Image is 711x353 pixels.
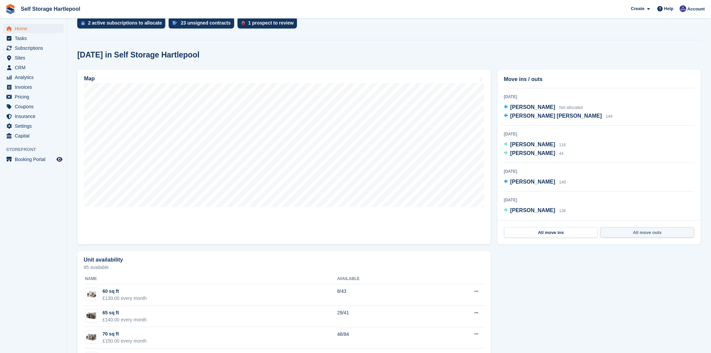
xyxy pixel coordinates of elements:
a: [PERSON_NAME] Not allocated [504,103,583,112]
a: menu [3,121,64,131]
div: 60 sq ft [102,288,147,295]
img: 64-sqft-unit%20(1).jpg [85,332,98,342]
img: active_subscription_to_allocate_icon-d502201f5373d7db506a760aba3b589e785aa758c864c3986d89f69b8ff3... [81,21,85,25]
span: CRM [15,63,55,72]
th: Available [337,274,428,284]
div: £140.00 every month [102,316,147,323]
a: menu [3,73,64,82]
div: £150.00 every month [102,338,147,345]
a: Map [77,70,491,244]
h2: [DATE] in Self Storage Hartlepool [77,50,200,60]
span: [PERSON_NAME] [510,104,555,110]
div: [DATE] [504,94,695,100]
div: 1 prospect to review [248,20,294,26]
div: [DATE] [504,131,695,137]
th: Name [84,274,337,284]
span: 44 [559,151,563,156]
h2: Unit availability [84,257,123,263]
span: Analytics [15,73,55,82]
div: 65 sq ft [102,309,147,316]
div: 2 active subscriptions to allocate [88,20,162,26]
a: [PERSON_NAME] 140 [504,178,566,187]
span: Create [631,5,644,12]
span: Booking Portal [15,155,55,164]
span: Subscriptions [15,43,55,53]
a: menu [3,102,64,111]
a: menu [3,92,64,102]
p: 95 available [84,265,485,270]
span: [PERSON_NAME] [510,142,555,147]
a: 2 active subscriptions to allocate [77,17,169,32]
div: [DATE] [504,197,695,203]
a: [PERSON_NAME] 136 [504,206,566,215]
span: Invoices [15,82,55,92]
span: 144 [606,114,613,119]
a: menu [3,155,64,164]
a: menu [3,43,64,53]
span: 116 [559,143,566,147]
img: Sean Wood [680,5,686,12]
span: Sites [15,53,55,63]
a: menu [3,131,64,141]
span: [PERSON_NAME] [PERSON_NAME] [510,113,602,119]
a: menu [3,82,64,92]
div: 23 unsigned contracts [181,20,231,26]
a: menu [3,34,64,43]
a: [PERSON_NAME] 116 [504,141,566,149]
img: stora-icon-8386f47178a22dfd0bd8f6a31ec36ba5ce8667c1dd55bd0f319d3a0aa187defe.svg [5,4,15,14]
a: All move ins [504,227,598,238]
a: 23 unsigned contracts [169,17,238,32]
img: 60-sqft-unit.jpg [85,311,98,321]
span: Capital [15,131,55,141]
span: [PERSON_NAME] [510,207,555,213]
span: Tasks [15,34,55,43]
span: Coupons [15,102,55,111]
span: [PERSON_NAME] [510,179,555,185]
span: Insurance [15,112,55,121]
span: [PERSON_NAME] [510,150,555,156]
span: Account [687,6,705,12]
a: Preview store [55,155,64,163]
a: menu [3,112,64,121]
a: menu [3,53,64,63]
span: Storefront [6,146,67,153]
span: Pricing [15,92,55,102]
span: 140 [559,180,566,185]
td: 29/41 [337,306,428,327]
a: All move outs [600,227,694,238]
img: 50-sqft-unit.jpg [85,290,98,300]
a: [PERSON_NAME] [PERSON_NAME] 144 [504,112,613,121]
div: £130.00 every month [102,295,147,302]
span: Home [15,24,55,33]
h2: Map [84,76,95,82]
a: Self Storage Hartlepool [18,3,83,14]
div: 70 sq ft [102,330,147,338]
img: prospect-51fa495bee0391a8d652442698ab0144808aea92771e9ea1ae160a38d050c398.svg [242,21,245,25]
span: Not allocated [559,105,583,110]
a: [PERSON_NAME] 44 [504,149,564,158]
td: 8/43 [337,284,428,306]
a: menu [3,24,64,33]
img: contract_signature_icon-13c848040528278c33f63329250d36e43548de30e8caae1d1a13099fd9432cc5.svg [173,21,177,25]
span: Settings [15,121,55,131]
span: Help [664,5,674,12]
span: 136 [559,208,566,213]
div: [DATE] [504,168,695,174]
td: 48/84 [337,327,428,349]
a: menu [3,63,64,72]
h2: Move ins / outs [504,75,695,83]
a: 1 prospect to review [238,17,300,32]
